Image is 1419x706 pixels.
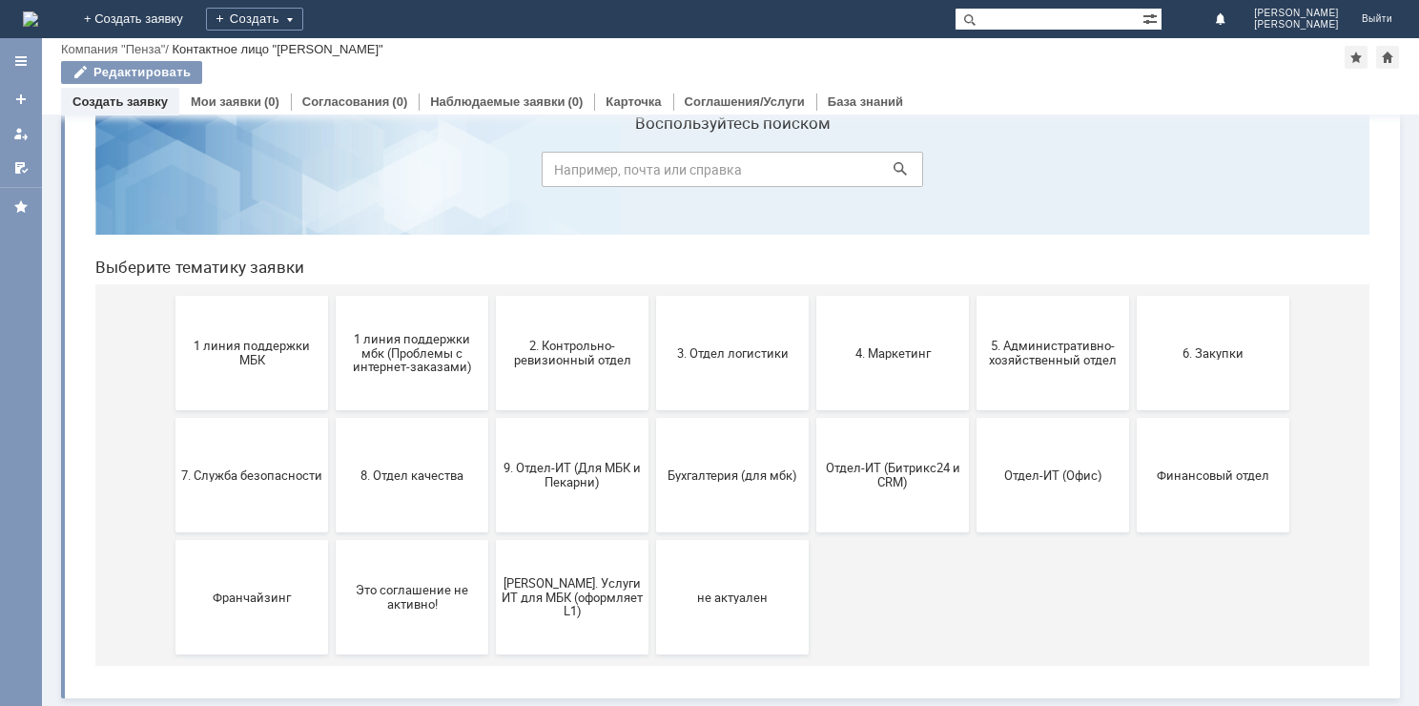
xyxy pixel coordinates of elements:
[742,279,883,293] span: 4. Маркетинг
[896,351,1049,466] button: Отдел-ИТ (Офис)
[430,94,565,109] a: Наблюдаемые заявки
[1057,229,1209,343] button: 6. Закупки
[685,94,805,109] a: Соглашения/Услуги
[1062,279,1203,293] span: 6. Закупки
[95,229,248,343] button: 1 линия поддержки МБК
[15,191,1289,210] header: Выберите тематику заявки
[582,523,723,537] span: не актуален
[6,153,36,183] a: Мои согласования
[416,351,568,466] button: 9. Отдел-ИТ (Для МБК и Пекарни)
[206,8,303,31] div: Создать
[1142,9,1162,27] span: Расширенный поиск
[1254,8,1339,19] span: [PERSON_NAME]
[101,401,242,415] span: 7. Служба безопасности
[576,351,729,466] button: Бухгалтерия (для мбк)
[23,11,38,27] img: logo
[6,84,36,114] a: Создать заявку
[61,42,173,56] div: /
[1062,401,1203,415] span: Финансовый отдел
[61,42,165,56] a: Компания "Пенза"
[902,401,1043,415] span: Отдел-ИТ (Офис)
[462,85,843,120] input: Например, почта или справка
[462,47,843,66] label: Воспользуйтесь поиском
[742,394,883,423] span: Отдел-ИТ (Битрикс24 и CRM)
[422,394,563,423] span: 9. Отдел-ИТ (Для МБК и Пекарни)
[95,351,248,466] button: 7. Служба безопасности
[567,94,583,109] div: (0)
[896,229,1049,343] button: 5. Административно-хозяйственный отдел
[416,229,568,343] button: 2. Контрольно-ревизионный отдел
[256,351,408,466] button: 8. Отдел качества
[606,94,661,109] a: Карточка
[422,509,563,551] span: [PERSON_NAME]. Услуги ИТ для МБК (оформляет L1)
[582,401,723,415] span: Бухгалтерия (для мбк)
[902,272,1043,301] span: 5. Административно-хозяйственный отдел
[72,94,168,109] a: Создать заявку
[576,229,729,343] button: 3. Отдел логистики
[191,94,261,109] a: Мои заявки
[828,94,903,109] a: База знаний
[173,42,383,56] div: Контактное лицо "[PERSON_NAME]"
[1345,46,1368,69] div: Добавить в избранное
[582,279,723,293] span: 3. Отдел логистики
[101,272,242,301] span: 1 линия поддержки МБК
[95,473,248,588] button: Франчайзинг
[302,94,390,109] a: Согласования
[101,523,242,537] span: Франчайзинг
[256,229,408,343] button: 1 линия поддержки мбк (Проблемы с интернет-заказами)
[6,118,36,149] a: Мои заявки
[422,272,563,301] span: 2. Контрольно-ревизионный отдел
[261,401,402,415] span: 8. Отдел качества
[23,11,38,27] a: Перейти на домашнюю страницу
[261,264,402,307] span: 1 линия поддержки мбк (Проблемы с интернет-заказами)
[1376,46,1399,69] div: Сделать домашней страницей
[264,94,279,109] div: (0)
[1057,351,1209,466] button: Финансовый отдел
[576,473,729,588] button: не актуален
[1254,19,1339,31] span: [PERSON_NAME]
[416,473,568,588] button: [PERSON_NAME]. Услуги ИТ для МБК (оформляет L1)
[256,473,408,588] button: Это соглашение не активно!
[736,229,889,343] button: 4. Маркетинг
[261,516,402,545] span: Это соглашение не активно!
[392,94,407,109] div: (0)
[736,351,889,466] button: Отдел-ИТ (Битрикс24 и CRM)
